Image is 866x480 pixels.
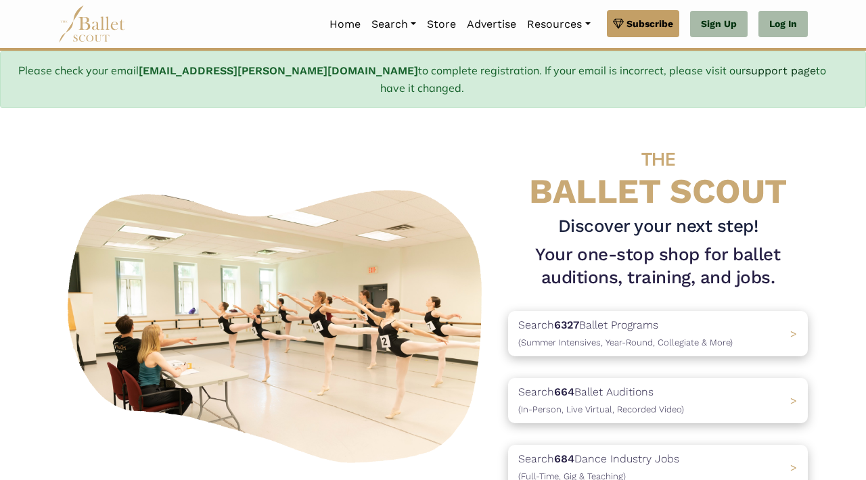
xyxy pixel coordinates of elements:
[508,135,808,210] h4: BALLET SCOUT
[607,10,679,37] a: Subscribe
[518,404,684,414] span: (In-Person, Live Virtual, Recorded Video)
[508,311,808,356] a: Search6327Ballet Programs(Summer Intensives, Year-Round, Collegiate & More)>
[522,10,595,39] a: Resources
[518,316,733,351] p: Search Ballet Programs
[518,383,684,418] p: Search Ballet Auditions
[139,64,418,77] b: [EMAIL_ADDRESS][PERSON_NAME][DOMAIN_NAME]
[613,16,624,31] img: gem.svg
[690,11,748,38] a: Sign Up
[790,461,797,474] span: >
[790,327,797,340] span: >
[554,452,574,465] b: 684
[746,64,816,77] a: support page
[366,10,421,39] a: Search
[758,11,808,38] a: Log In
[58,177,497,470] img: A group of ballerinas talking to each other in a ballet studio
[421,10,461,39] a: Store
[461,10,522,39] a: Advertise
[324,10,366,39] a: Home
[518,337,733,347] span: (Summer Intensives, Year-Round, Collegiate & More)
[508,215,808,238] h3: Discover your next step!
[508,378,808,423] a: Search664Ballet Auditions(In-Person, Live Virtual, Recorded Video) >
[790,394,797,407] span: >
[554,318,579,331] b: 6327
[554,385,574,398] b: 664
[626,16,673,31] span: Subscribe
[508,243,808,289] h1: Your one-stop shop for ballet auditions, training, and jobs.
[641,148,675,170] span: THE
